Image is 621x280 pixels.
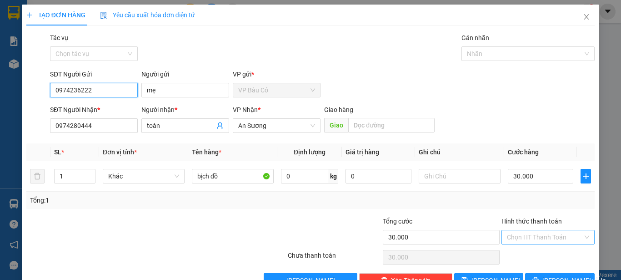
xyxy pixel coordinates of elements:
[324,106,353,113] span: Giao hàng
[383,218,412,225] span: Tổng cước
[50,69,138,79] div: SĐT Người Gửi
[7,60,21,69] span: CR :
[8,8,81,19] div: VP Bàu Cỏ
[54,148,61,156] span: SL
[192,148,221,156] span: Tên hàng
[8,30,81,42] div: 0382399026
[88,41,161,53] div: 0787854134
[141,105,229,115] div: Người nhận
[574,5,599,30] button: Close
[329,169,338,183] span: kg
[192,169,274,183] input: VD: Bàn, Ghế
[294,148,326,156] span: Định lượng
[581,169,591,183] button: plus
[103,148,137,156] span: Đơn vị tính
[141,69,229,79] div: Người gửi
[108,169,179,183] span: Khác
[50,34,68,41] label: Tác vụ
[508,148,539,156] span: Cước hàng
[30,195,240,205] div: Tổng: 1
[30,169,45,183] button: delete
[346,148,379,156] span: Giá trị hàng
[581,173,591,180] span: plus
[8,9,22,18] span: Gửi:
[238,83,315,97] span: VP Bàu Cỏ
[419,169,501,183] input: Ghi Chú
[100,11,195,19] span: Yêu cầu xuất hóa đơn điện tử
[216,122,224,129] span: user-add
[501,218,562,225] label: Hình thức thanh toán
[88,30,161,41] div: thư
[233,106,258,113] span: VP Nhận
[324,118,348,132] span: Giao
[233,69,321,79] div: VP gửi
[8,19,81,30] div: sương
[7,59,83,70] div: 30.000
[26,12,33,18] span: plus
[346,169,411,183] input: 0
[461,34,489,41] label: Gán nhãn
[100,12,107,19] img: icon
[287,250,382,266] div: Chưa thanh toán
[26,11,85,19] span: TẠO ĐƠN HÀNG
[50,105,138,115] div: SĐT Người Nhận
[348,118,435,132] input: Dọc đường
[88,8,161,30] div: Lý Thường Kiệt
[88,9,109,18] span: Nhận:
[583,13,590,20] span: close
[415,143,504,161] th: Ghi chú
[238,119,315,132] span: An Sương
